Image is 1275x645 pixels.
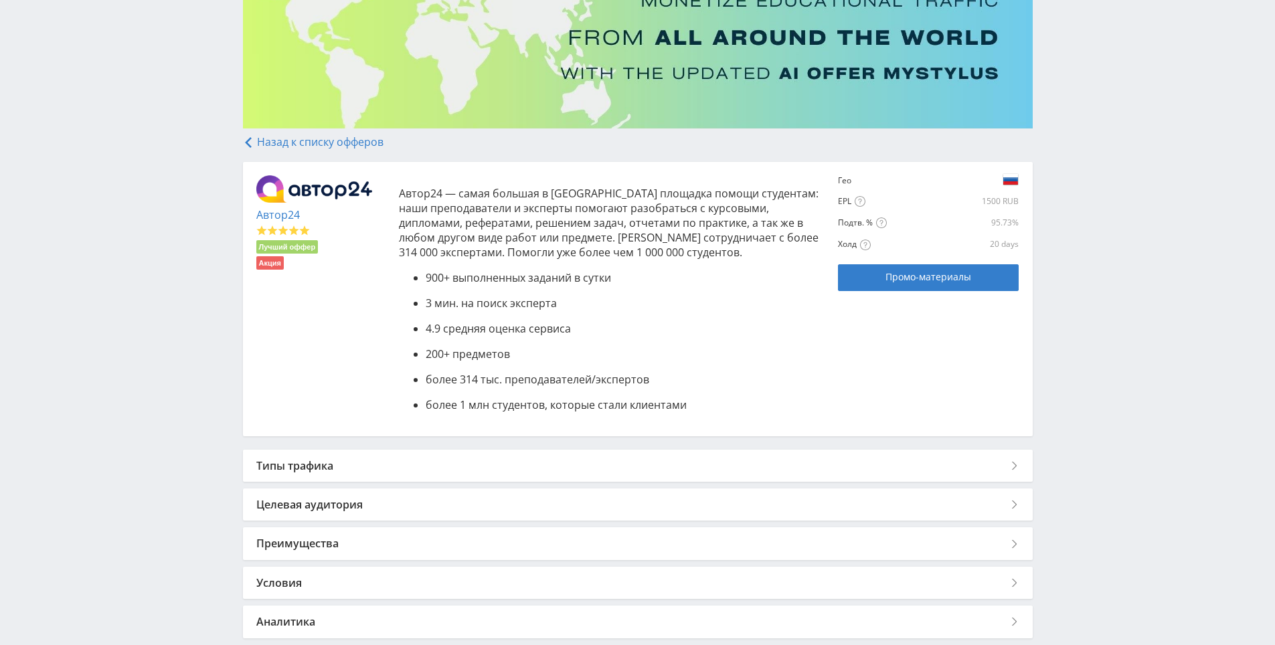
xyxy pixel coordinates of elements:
[243,527,1033,559] div: Преимущества
[838,196,881,207] div: EPL
[243,488,1033,521] div: Целевая аудитория
[960,217,1019,228] div: 95.73%
[426,397,687,412] span: более 1 млн студентов, которые стали клиентами
[838,264,1019,291] a: Промо-материалы
[243,606,1033,638] div: Аналитика
[838,239,958,250] div: Холд
[885,272,971,282] span: Промо-материалы
[426,347,510,361] span: 200+ предметов
[426,296,557,310] span: 3 мин. на поиск эксперта
[243,450,1033,482] div: Типы трафика
[426,321,571,336] span: 4.9 средняя оценка сервиса
[256,256,284,270] li: Акция
[256,240,319,254] li: Лучший оффер
[883,196,1019,207] div: 1500 RUB
[960,239,1019,250] div: 20 days
[256,207,300,222] a: Автор24
[243,567,1033,599] div: Условия
[426,372,649,387] span: более 314 тыс. преподавателей/экспертов
[426,270,611,285] span: 900+ выполненных заданий в сутки
[838,175,881,186] div: Гео
[256,175,373,203] img: 5358f22929b76388e926b8483462c33e.png
[838,217,958,229] div: Подтв. %
[399,186,825,260] p: Автор24 — самая большая в [GEOGRAPHIC_DATA] площадка помощи студентам: наши преподаватели и экспе...
[243,134,384,149] a: Назад к списку офферов
[1003,171,1019,187] img: a3cf54112ac185a2cfd27406e765c719.png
